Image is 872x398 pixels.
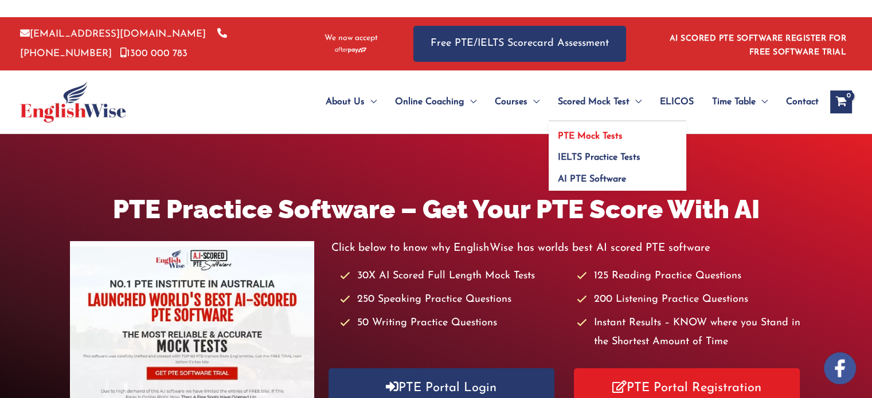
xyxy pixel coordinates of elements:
[558,82,629,122] span: Scored Mock Test
[549,121,686,143] a: PTE Mock Tests
[340,314,566,333] li: 50 Writing Practice Questions
[20,29,227,58] a: [PHONE_NUMBER]
[549,143,686,165] a: IELTS Practice Tests
[558,153,640,162] span: IELTS Practice Tests
[316,82,386,122] a: About UsMenu Toggle
[660,82,694,122] span: ELICOS
[340,267,566,286] li: 30X AI Scored Full Length Mock Tests
[576,314,802,352] li: Instant Results – KNOW where you Stand in the Shortest Amount of Time
[527,82,539,122] span: Menu Toggle
[756,82,768,122] span: Menu Toggle
[120,49,187,58] a: 1300 000 783
[324,33,377,44] span: We now accept
[786,82,819,122] span: Contact
[777,82,819,122] a: Contact
[558,132,623,141] span: PTE Mock Tests
[549,164,686,191] a: AI PTE Software
[824,352,856,384] img: white-facebook.png
[670,34,847,57] a: AI SCORED PTE SOFTWARE REGISTER FOR FREE SOFTWARE TRIAL
[335,47,366,53] img: Afterpay-Logo
[712,82,756,122] span: Time Table
[386,82,486,122] a: Online CoachingMenu Toggle
[464,82,476,122] span: Menu Toggle
[486,82,549,122] a: CoursesMenu Toggle
[326,82,365,122] span: About Us
[576,290,802,309] li: 200 Listening Practice Questions
[413,26,626,62] a: Free PTE/IELTS Scorecard Assessment
[830,90,852,113] a: View Shopping Cart, empty
[629,82,642,122] span: Menu Toggle
[331,239,803,258] p: Click below to know why EnglishWise has worlds best AI scored PTE software
[651,82,703,122] a: ELICOS
[20,29,206,39] a: [EMAIL_ADDRESS][DOMAIN_NAME]
[663,25,852,62] aside: Header Widget 1
[495,82,527,122] span: Courses
[20,81,126,123] img: cropped-ew-logo
[298,82,819,122] nav: Site Navigation: Main Menu
[558,175,626,184] span: AI PTE Software
[340,290,566,309] li: 250 Speaking Practice Questions
[70,191,803,227] h1: PTE Practice Software – Get Your PTE Score With AI
[703,82,777,122] a: Time TableMenu Toggle
[395,82,464,122] span: Online Coaching
[365,82,377,122] span: Menu Toggle
[549,82,651,122] a: Scored Mock TestMenu Toggle
[576,267,802,286] li: 125 Reading Practice Questions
